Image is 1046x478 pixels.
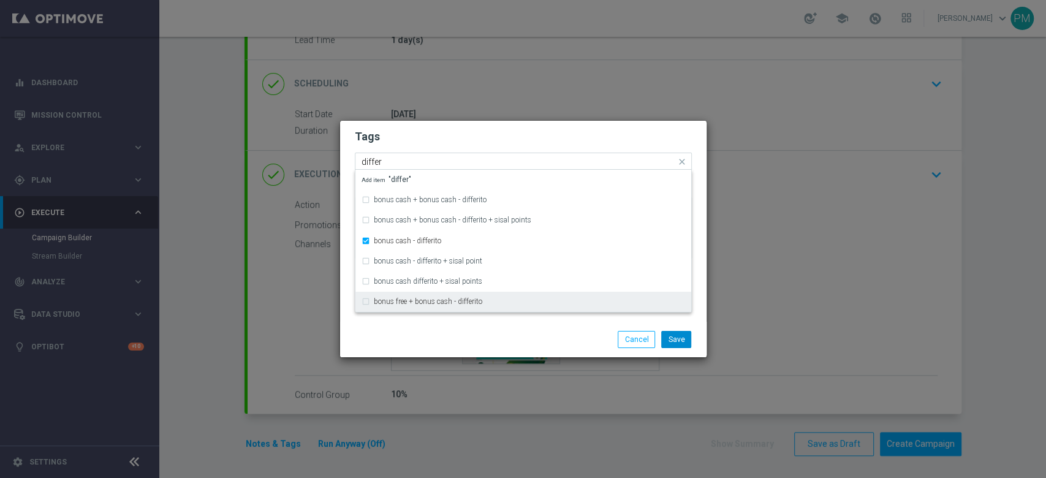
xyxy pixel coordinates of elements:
[661,331,691,348] button: Save
[362,210,685,230] div: bonus cash + bonus cash - differito + sisal points
[355,170,692,313] ng-dropdown-panel: Options list
[355,129,692,144] h2: Tags
[362,231,685,251] div: bonus cash - differito
[374,278,482,285] label: bonus cash differito + sisal points
[374,237,441,245] label: bonus cash - differito
[362,271,685,291] div: bonus cash differito + sisal points
[374,216,531,224] label: bonus cash + bonus cash - differito + sisal points
[355,153,692,170] ng-select: betting + gaming, bonus cash - differito, cb perso, cross-selling, low master
[362,292,685,311] div: bonus free + bonus cash - differito
[362,176,388,183] span: Add item
[374,196,487,203] label: bonus cash + bonus cash - differito
[374,298,482,305] label: bonus free + bonus cash - differito
[374,257,482,265] label: bonus cash - differito + sisal point
[618,331,655,348] button: Cancel
[362,251,685,271] div: bonus cash - differito + sisal point
[362,176,411,183] span: "differ"
[362,190,685,210] div: bonus cash + bonus cash - differito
